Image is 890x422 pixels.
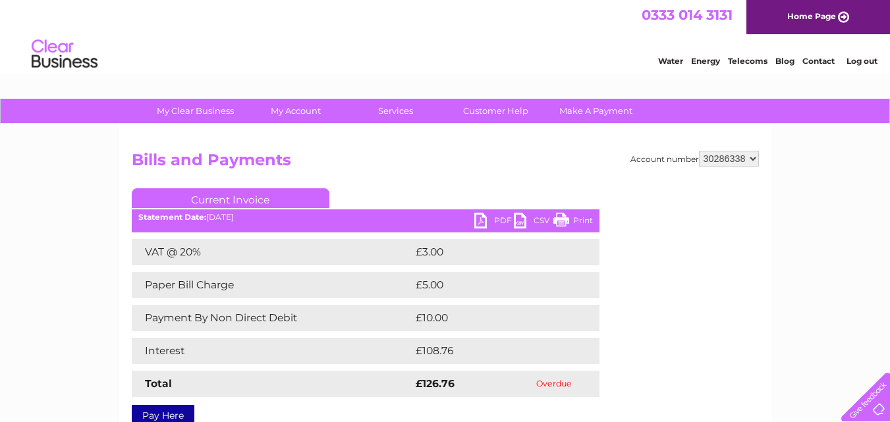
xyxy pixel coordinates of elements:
td: £108.76 [412,338,576,364]
img: logo.png [31,34,98,74]
td: £5.00 [412,272,569,298]
td: £10.00 [412,305,572,331]
a: CSV [514,213,553,232]
a: 0333 014 3131 [642,7,733,23]
div: Clear Business is a trading name of Verastar Limited (registered in [GEOGRAPHIC_DATA] No. 3667643... [134,7,757,64]
a: Customer Help [441,99,550,123]
h2: Bills and Payments [132,151,759,176]
a: Blog [775,56,794,66]
td: VAT @ 20% [132,239,412,265]
a: Log out [847,56,877,66]
td: Payment By Non Direct Debit [132,305,412,331]
a: Services [341,99,450,123]
a: Contact [802,56,835,66]
td: £3.00 [412,239,569,265]
a: Telecoms [728,56,767,66]
a: My Account [241,99,350,123]
td: Paper Bill Charge [132,272,412,298]
div: [DATE] [132,213,599,222]
div: Account number [630,151,759,167]
a: Make A Payment [542,99,650,123]
strong: £126.76 [416,377,455,390]
b: Statement Date: [138,212,206,222]
td: Overdue [509,371,599,397]
strong: Total [145,377,172,390]
a: Print [553,213,593,232]
a: Energy [691,56,720,66]
td: Interest [132,338,412,364]
a: Water [658,56,683,66]
a: My Clear Business [141,99,250,123]
a: PDF [474,213,514,232]
a: Current Invoice [132,188,329,208]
